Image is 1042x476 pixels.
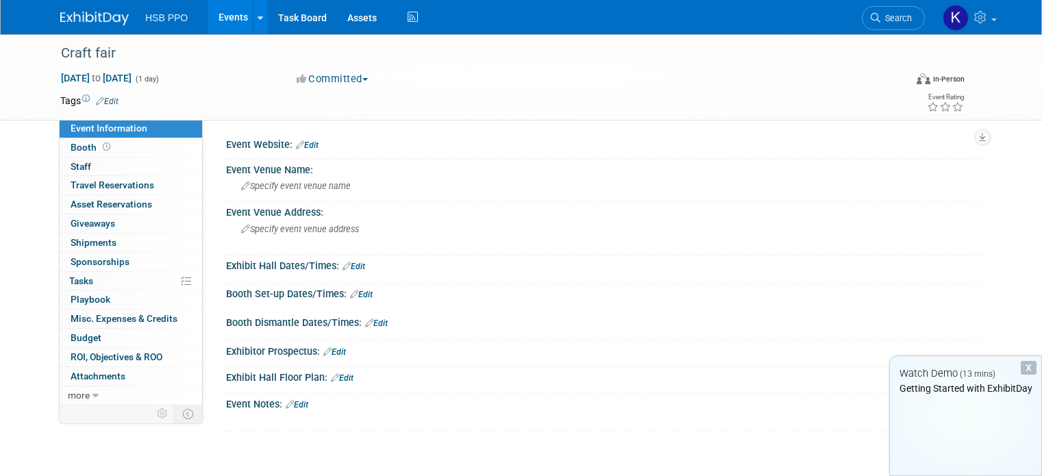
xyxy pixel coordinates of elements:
[71,218,115,229] span: Giveaways
[60,94,119,108] td: Tags
[323,347,346,357] a: Edit
[286,400,308,410] a: Edit
[134,75,159,84] span: (1 day)
[1021,361,1037,375] div: Dismiss
[60,367,202,386] a: Attachments
[226,160,982,177] div: Event Venue Name:
[241,224,359,234] span: Specify event venue address
[226,255,982,273] div: Exhibit Hall Dates/Times:
[71,179,154,190] span: Travel Reservations
[331,373,353,383] a: Edit
[880,13,912,23] span: Search
[71,161,91,172] span: Staff
[71,313,177,324] span: Misc. Expenses & Credits
[241,181,351,191] span: Specify event venue name
[71,142,113,153] span: Booth
[71,237,116,248] span: Shipments
[226,134,982,152] div: Event Website:
[71,332,101,343] span: Budget
[96,97,119,106] a: Edit
[890,366,1041,381] div: Watch Demo
[145,12,188,23] span: HSB PPO
[56,41,888,66] div: Craft fair
[943,5,969,31] img: Kriystal Gray
[927,94,964,101] div: Event Rating
[71,256,129,267] span: Sponsorships
[296,140,319,150] a: Edit
[60,310,202,328] a: Misc. Expenses & Credits
[60,234,202,252] a: Shipments
[71,351,162,362] span: ROI, Objectives & ROO
[226,202,982,219] div: Event Venue Address:
[60,272,202,290] a: Tasks
[60,138,202,157] a: Booth
[343,262,365,271] a: Edit
[226,367,982,385] div: Exhibit Hall Floor Plan:
[60,72,132,84] span: [DATE] [DATE]
[90,73,103,84] span: to
[890,381,1041,395] div: Getting Started with ExhibitDay
[831,71,965,92] div: Event Format
[350,290,373,299] a: Edit
[932,74,965,84] div: In-Person
[71,294,110,305] span: Playbook
[226,394,982,412] div: Event Notes:
[960,369,995,379] span: (13 mins)
[60,214,202,233] a: Giveaways
[862,6,925,30] a: Search
[60,176,202,195] a: Travel Reservations
[60,119,202,138] a: Event Information
[60,290,202,309] a: Playbook
[100,142,113,152] span: Booth not reserved yet
[71,199,152,210] span: Asset Reservations
[60,329,202,347] a: Budget
[226,312,982,330] div: Booth Dismantle Dates/Times:
[71,371,125,381] span: Attachments
[60,386,202,405] a: more
[60,158,202,176] a: Staff
[226,341,982,359] div: Exhibitor Prospectus:
[69,275,93,286] span: Tasks
[365,318,388,328] a: Edit
[60,195,202,214] a: Asset Reservations
[226,284,982,301] div: Booth Set-up Dates/Times:
[292,72,373,86] button: Committed
[175,405,203,423] td: Toggle Event Tabs
[71,123,147,134] span: Event Information
[60,253,202,271] a: Sponsorships
[60,12,129,25] img: ExhibitDay
[151,405,175,423] td: Personalize Event Tab Strip
[917,73,930,84] img: Format-Inperson.png
[68,390,90,401] span: more
[60,348,202,366] a: ROI, Objectives & ROO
